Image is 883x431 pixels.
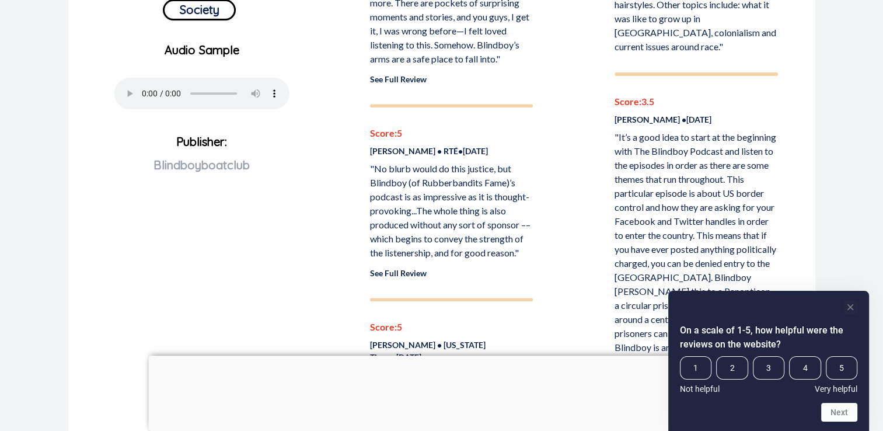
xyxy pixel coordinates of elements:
button: Next question [821,403,857,422]
iframe: Advertisement [148,356,735,428]
a: See Full Review [370,74,427,84]
a: See Full Review [370,268,427,278]
audio: Your browser does not support the audio element [114,78,289,109]
button: Hide survey [843,300,857,314]
p: Score: 5 [370,126,533,140]
div: On a scale of 1-5, how helpful were the reviews on the website? Select an option from 1 to 5, wit... [680,300,857,422]
span: Very helpful [815,384,857,394]
p: Audio Sample [78,41,327,59]
p: [PERSON_NAME] • RTÉ • [DATE] [370,145,533,157]
p: "No blurb would do this justice, but Blindboy (of Rubberbandits Fame)’s podcast is as impressive ... [370,162,533,260]
span: Blindboyboatclub [153,158,250,172]
p: Publisher: [78,130,327,214]
div: On a scale of 1-5, how helpful were the reviews on the website? Select an option from 1 to 5, wit... [680,356,857,394]
span: 1 [680,356,711,380]
h2: On a scale of 1-5, how helpful were the reviews on the website? Select an option from 1 to 5, wit... [680,324,857,352]
span: 2 [716,356,748,380]
p: [PERSON_NAME] • [US_STATE] Times • [DATE] [370,339,533,363]
p: Score: 3.5 [615,95,777,109]
span: Not helpful [680,384,720,394]
span: 4 [789,356,821,380]
span: 5 [826,356,857,380]
p: [PERSON_NAME] • [DATE] [615,113,777,126]
p: Score: 5 [370,320,533,334]
span: 3 [753,356,784,380]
